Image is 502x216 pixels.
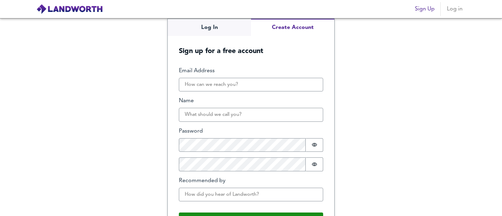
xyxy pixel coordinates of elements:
[443,2,466,16] button: Log in
[179,177,323,185] label: Recommended by
[179,127,323,135] label: Password
[168,36,334,56] h5: Sign up for a free account
[179,108,323,122] input: What should we call you?
[179,97,323,105] label: Name
[179,67,323,75] label: Email Address
[446,4,463,14] span: Log in
[415,4,435,14] span: Sign Up
[412,2,438,16] button: Sign Up
[306,157,323,171] button: Show password
[251,19,334,36] button: Create Account
[179,188,323,202] input: How did you hear of Landworth?
[306,138,323,152] button: Show password
[179,78,323,92] input: How can we reach you?
[36,4,103,14] img: logo
[168,19,251,36] button: Log In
